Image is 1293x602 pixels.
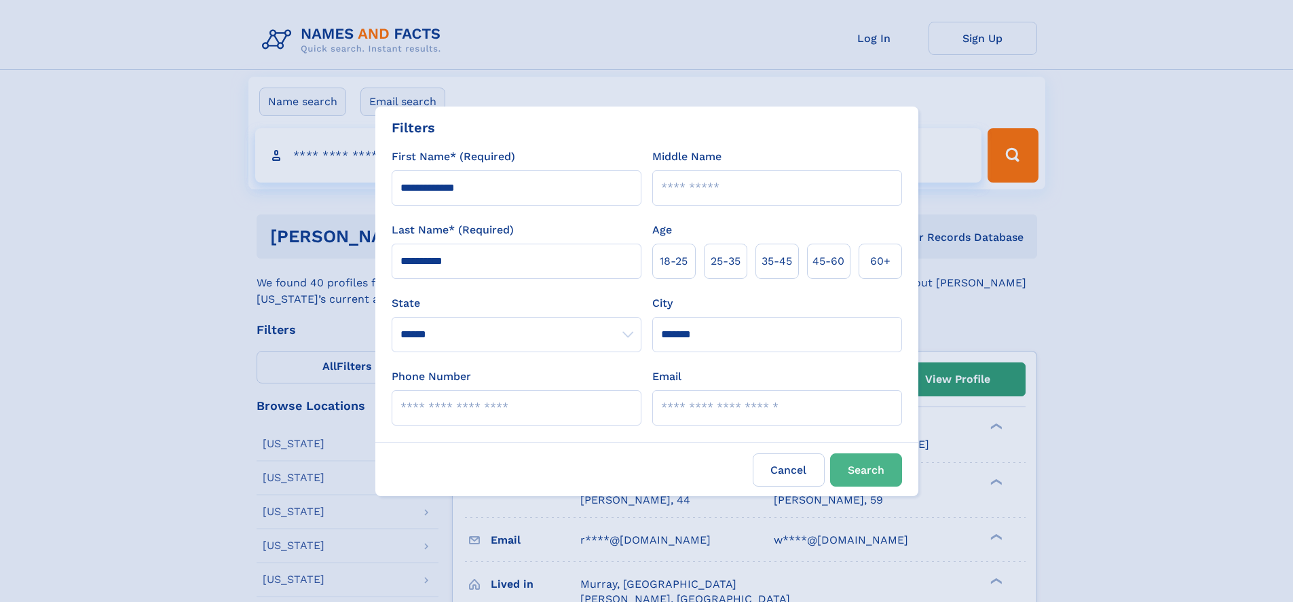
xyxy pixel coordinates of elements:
[392,369,471,385] label: Phone Number
[762,253,792,269] span: 35‑45
[711,253,741,269] span: 25‑35
[652,369,681,385] label: Email
[392,295,641,312] label: State
[652,295,673,312] label: City
[392,222,514,238] label: Last Name* (Required)
[392,149,515,165] label: First Name* (Required)
[660,253,688,269] span: 18‑25
[870,253,891,269] span: 60+
[830,453,902,487] button: Search
[392,117,435,138] div: Filters
[812,253,844,269] span: 45‑60
[753,453,825,487] label: Cancel
[652,149,722,165] label: Middle Name
[652,222,672,238] label: Age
